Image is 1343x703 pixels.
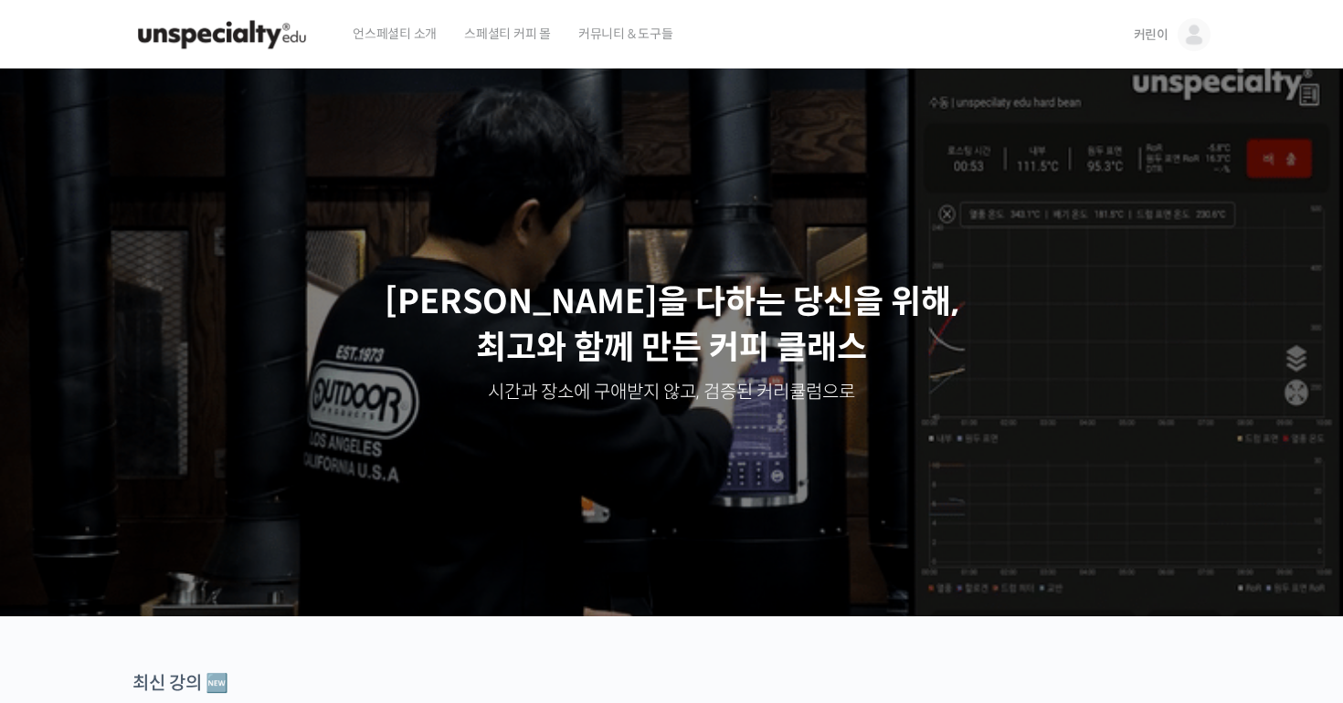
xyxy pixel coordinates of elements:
span: 커린이 [1134,26,1169,43]
div: 최신 강의 🆕 [132,671,1211,696]
p: [PERSON_NAME]을 다하는 당신을 위해, 최고와 함께 만든 커피 클래스 [18,279,1325,372]
p: 시간과 장소에 구애받지 않고, 검증된 커리큘럼으로 [18,380,1325,405]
